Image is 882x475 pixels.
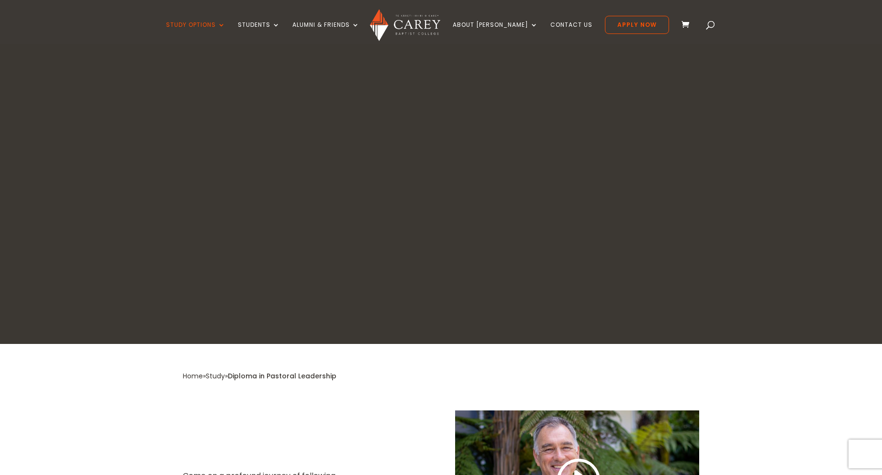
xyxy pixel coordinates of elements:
a: Study Options [166,22,225,44]
span: Diploma in Pastoral Leadership [228,371,336,381]
a: Students [238,22,280,44]
a: Alumni & Friends [292,22,359,44]
a: Contact Us [550,22,592,44]
a: About [PERSON_NAME] [453,22,538,44]
a: Study [206,371,225,381]
span: » » [183,371,336,381]
a: Apply Now [605,16,669,34]
a: Home [183,371,203,381]
img: Carey Baptist College [370,9,440,41]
